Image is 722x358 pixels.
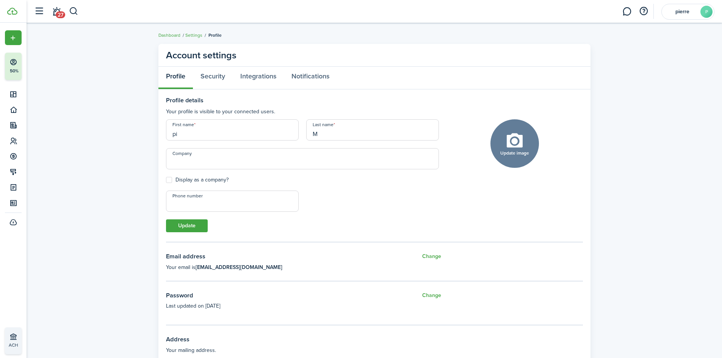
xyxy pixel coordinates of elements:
button: Update [166,219,208,232]
h3: Email address [166,252,205,261]
settings-fieldset-description: Your profile is visible to your connected users. [166,108,439,116]
p: ACH [9,342,53,349]
p: 50% [9,68,19,74]
span: pierre [667,9,697,14]
a: Security [193,67,233,89]
b: [EMAIL_ADDRESS][DOMAIN_NAME] [196,263,282,271]
label: Display as a company? [166,177,229,183]
img: TenantCloud [7,8,17,15]
h3: Password [166,291,193,300]
p: Your mailing address. [166,346,583,354]
a: Notifications [49,2,64,21]
button: Open sidebar [32,4,46,19]
span: Profile [208,32,222,39]
button: Open menu [5,30,22,45]
avatar-text: P [700,6,713,18]
button: Update image [490,119,539,168]
button: 50% [5,53,68,80]
a: Integrations [233,67,284,89]
button: Search [69,5,78,18]
p: Last updated on [DATE] [166,302,442,310]
a: Messaging [620,2,634,21]
panel-main-title: Account settings [166,48,236,63]
button: Change [422,291,441,300]
a: Notifications [284,67,337,89]
p: Your email is [166,263,442,271]
a: Dashboard [158,32,180,39]
span: 27 [56,11,65,18]
a: ACH [5,327,22,354]
button: Change [422,252,441,261]
h3: Address [166,335,583,344]
a: Settings [185,32,202,39]
button: Open resource center [637,5,650,18]
settings-fieldset-title: Profile details [166,97,439,104]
